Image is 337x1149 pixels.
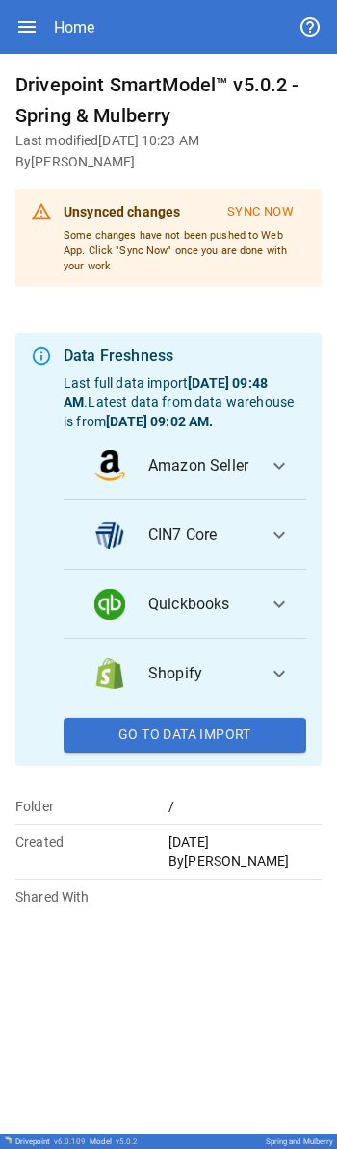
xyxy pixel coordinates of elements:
button: data_logoAmazon Seller [64,431,306,500]
p: Shared With [15,887,168,906]
span: v 6.0.109 [54,1137,86,1146]
span: v 5.0.2 [116,1137,138,1146]
span: Quickbooks [148,593,252,616]
div: Spring and Mulberry [266,1137,333,1146]
span: Amazon Seller [148,454,252,477]
p: Created [15,832,168,852]
b: Unsynced changes [64,204,180,219]
div: Home [54,18,94,37]
span: expand_more [268,523,291,547]
img: data_logo [94,450,125,481]
div: Model [90,1137,138,1146]
span: CIN7 Core [148,523,252,547]
span: Shopify [148,662,252,685]
img: data_logo [94,520,125,550]
b: [DATE] 09:02 AM . [106,414,213,429]
button: data_logoQuickbooks [64,570,306,639]
img: data_logo [94,658,125,689]
h6: Drivepoint SmartModel™ v5.0.2 - Spring & Mulberry [15,69,322,131]
p: [DATE] [168,832,322,852]
button: Go To Data Import [64,718,306,753]
button: data_logoShopify [64,639,306,708]
span: expand_more [268,454,291,477]
div: Data Freshness [64,345,306,368]
span: expand_more [268,593,291,616]
b: [DATE] 09:48 AM [64,375,268,410]
span: expand_more [268,662,291,685]
h6: By [PERSON_NAME] [15,152,322,173]
img: data_logo [94,589,125,620]
p: By [PERSON_NAME] [168,852,322,871]
button: Sync Now [215,196,306,228]
h6: Last modified [DATE] 10:23 AM [15,131,322,152]
div: Drivepoint [15,1137,86,1146]
p: Folder [15,797,168,816]
p: / [168,797,322,816]
button: data_logoCIN7 Core [64,500,306,570]
p: Some changes have not been pushed to Web App. Click "Sync Now" once you are done with your work [64,228,306,273]
img: Drivepoint [4,1136,12,1144]
p: Last full data import . Latest data from data warehouse is from [64,373,306,431]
